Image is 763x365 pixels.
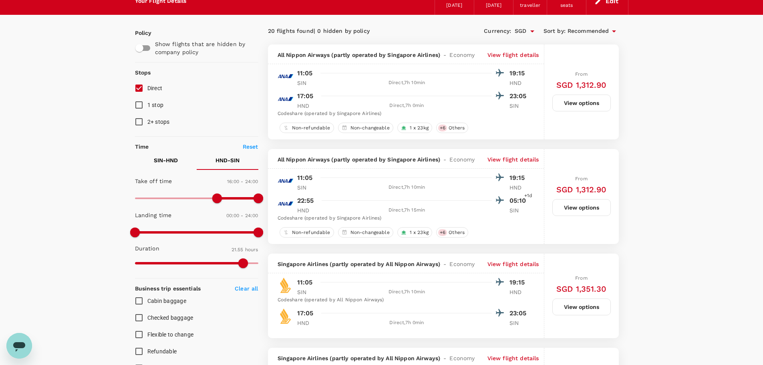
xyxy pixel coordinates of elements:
iframe: Button to launch messaging window [6,333,32,359]
span: +1d [524,192,532,200]
p: 23:05 [509,91,529,101]
span: + 6 [438,229,447,236]
p: Reset [243,143,258,151]
div: 1 x 23kg [397,227,432,238]
button: Open [527,26,538,37]
span: 16:00 - 24:00 [227,179,258,184]
span: All Nippon Airways (partly operated by Singapore Airlines) [278,51,441,59]
span: Economy [449,354,475,362]
button: View options [552,199,611,216]
p: 17:05 [297,309,314,318]
span: - [440,354,449,362]
p: 11:05 [297,278,313,287]
span: From [575,275,588,281]
span: From [575,71,588,77]
div: Codeshare (operated by Singapore Airlines) [278,214,529,222]
span: Non-changeable [347,125,393,131]
p: 19:15 [509,278,529,287]
span: Economy [449,51,475,59]
img: SQ [278,308,294,324]
p: HND [509,184,529,192]
div: Direct , 7h 0min [322,102,492,110]
p: Clear all [235,284,258,292]
span: + 6 [438,125,447,131]
p: 17:05 [297,91,314,101]
p: SIN [297,79,317,87]
div: 20 flights found | 0 hidden by policy [268,27,443,36]
p: Show flights that are hidden by company policy [155,40,253,56]
div: 1 x 23kg [397,123,432,133]
p: SIN [509,206,529,214]
p: SIN [297,184,317,192]
div: Direct , 7h 10min [322,79,492,87]
div: Direct , 7h 0min [322,319,492,327]
h6: SGD 1,312.90 [556,79,606,91]
span: - [440,260,449,268]
strong: Business trip essentials [135,285,201,292]
p: 22:55 [297,196,314,206]
p: View flight details [487,51,539,59]
div: Non-refundable [280,227,334,238]
span: 2+ stops [147,119,170,125]
strong: Stops [135,69,151,76]
button: View options [552,95,611,111]
span: Direct [147,85,163,91]
span: Non-changeable [347,229,393,236]
div: traveller [520,2,540,10]
div: Non-refundable [280,123,334,133]
span: Currency : [484,27,511,36]
div: Codeshare (operated by Singapore Airlines) [278,110,529,118]
p: View flight details [487,354,539,362]
p: Time [135,143,149,151]
div: seats [560,2,573,10]
div: Non-changeable [338,227,393,238]
span: 00:00 - 24:00 [226,213,258,218]
p: Policy [135,29,142,37]
div: [DATE] [446,2,462,10]
p: 19:15 [509,173,529,183]
p: HND [509,79,529,87]
p: HND [297,102,317,110]
p: HND - SIN [215,156,240,164]
button: View options [552,298,611,315]
span: Singapore Airlines (partly operated by All Nippon Airways) [278,260,441,268]
p: SIN [509,102,529,110]
span: Non-refundable [289,125,334,131]
p: Take off time [135,177,172,185]
span: Flexible to change [147,331,194,338]
div: Codeshare (operated by All Nippon Airways) [278,296,529,304]
img: NH [278,196,294,212]
p: HND [509,288,529,296]
div: Direct , 7h 10min [322,288,492,296]
span: Cabin baggage [147,298,186,304]
span: 1 stop [147,102,164,108]
div: +6Others [436,227,468,238]
span: Economy [449,260,475,268]
p: Duration [135,244,159,252]
div: Direct , 7h 15min [322,206,492,214]
span: Others [445,125,468,131]
img: NH [278,68,294,84]
p: 23:05 [509,309,529,318]
span: Checked baggage [147,315,193,321]
span: - [440,51,449,59]
span: Economy [449,155,475,163]
span: Sort by : [544,27,566,36]
span: Others [445,229,468,236]
div: Non-changeable [338,123,393,133]
span: Refundable [147,348,177,355]
div: Direct , 7h 10min [322,184,492,192]
span: Singapore Airlines (partly operated by All Nippon Airways) [278,354,441,362]
h6: SGD 1,312.90 [556,183,606,196]
span: - [440,155,449,163]
span: 1 x 23kg [407,229,432,236]
p: SIN - HND [154,156,178,164]
span: 21.55 hours [232,247,258,252]
p: 05:10 [509,196,529,206]
span: Non-refundable [289,229,334,236]
p: 11:05 [297,173,313,183]
span: Recommended [568,27,609,36]
img: NH [278,173,294,189]
p: View flight details [487,155,539,163]
span: All Nippon Airways (partly operated by Singapore Airlines) [278,155,441,163]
